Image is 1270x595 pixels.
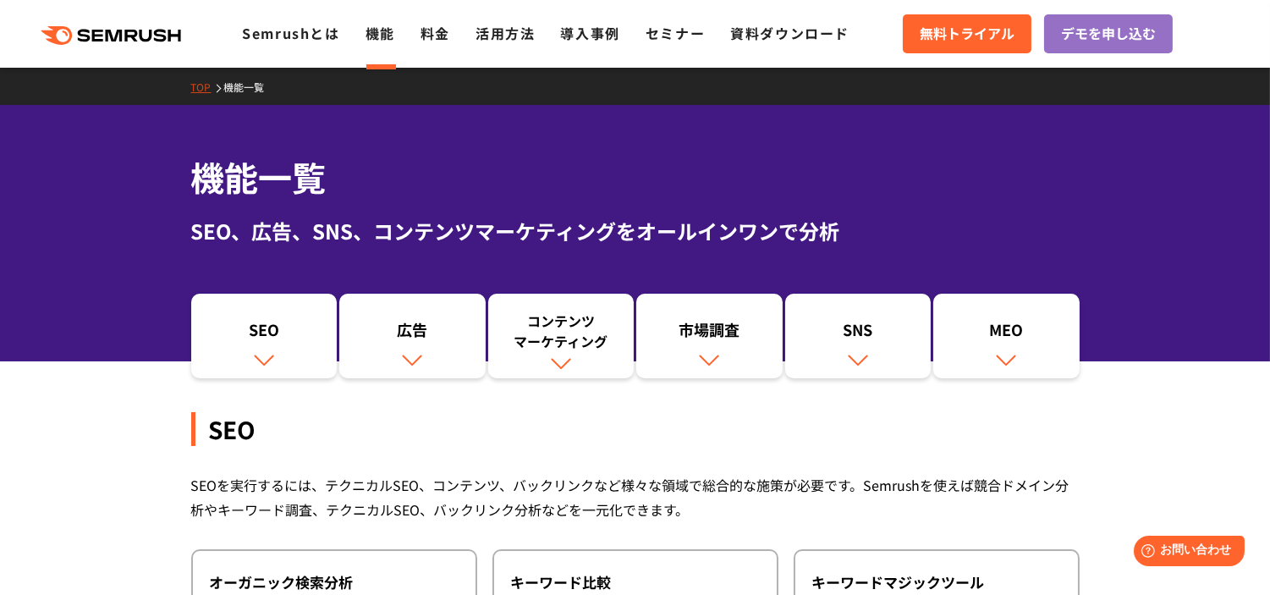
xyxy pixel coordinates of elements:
[191,152,1080,202] h1: 機能一覧
[339,294,486,378] a: 広告
[920,23,1014,45] span: 無料トライアル
[645,319,774,348] div: 市場調査
[348,319,477,348] div: 広告
[942,319,1071,348] div: MEO
[200,319,329,348] div: SEO
[785,294,932,378] a: SNS
[191,80,224,94] a: TOP
[191,216,1080,246] div: SEO、広告、SNS、コンテンツマーケティングをオールインワンで分析
[794,319,923,348] div: SNS
[421,23,450,43] a: 料金
[1061,23,1156,45] span: デモを申し込む
[191,412,1080,446] div: SEO
[646,23,705,43] a: セミナー
[636,294,783,378] a: 市場調査
[366,23,395,43] a: 機能
[191,294,338,378] a: SEO
[730,23,849,43] a: 資料ダウンロード
[476,23,535,43] a: 活用方法
[933,294,1080,378] a: MEO
[488,294,635,378] a: コンテンツマーケティング
[242,23,339,43] a: Semrushとは
[1119,529,1251,576] iframe: Help widget launcher
[511,572,760,592] div: キーワード比較
[191,473,1080,522] div: SEOを実行するには、テクニカルSEO、コンテンツ、バックリンクなど様々な領域で総合的な施策が必要です。Semrushを使えば競合ドメイン分析やキーワード調査、テクニカルSEO、バックリンク分析...
[497,311,626,351] div: コンテンツ マーケティング
[224,80,278,94] a: 機能一覧
[210,572,459,592] div: オーガニック検索分析
[561,23,620,43] a: 導入事例
[1044,14,1173,53] a: デモを申し込む
[812,572,1061,592] div: キーワードマジックツール
[903,14,1031,53] a: 無料トライアル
